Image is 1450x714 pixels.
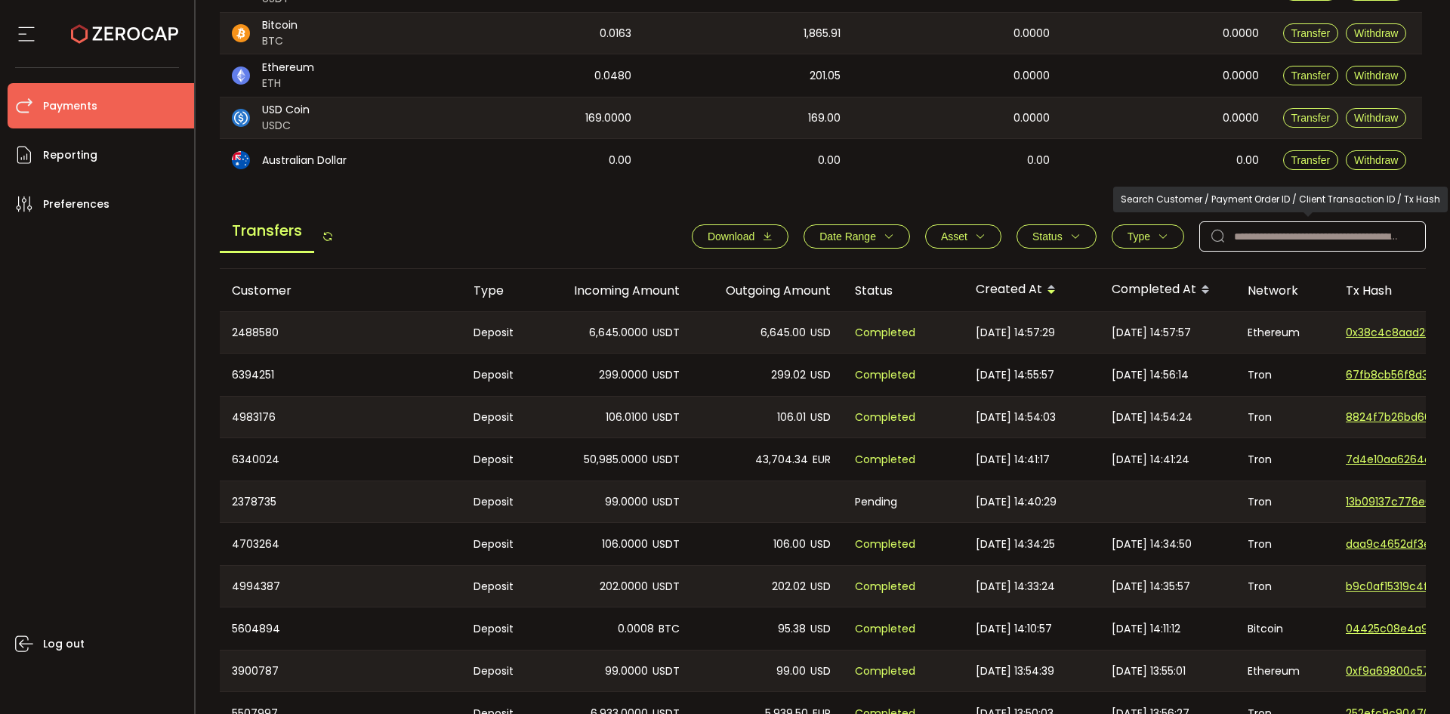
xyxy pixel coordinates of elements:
span: [DATE] 14:11:12 [1112,620,1180,638]
div: Network [1236,282,1334,299]
div: Search Customer / Payment Order ID / Client Transaction ID / Tx Hash [1113,187,1448,212]
span: USD [810,324,831,342]
span: [DATE] 14:10:57 [976,620,1052,638]
span: [DATE] 14:40:29 [976,493,1057,511]
div: 4703264 [220,523,461,565]
span: USD Coin [262,102,310,118]
button: Date Range [804,224,910,249]
div: Deposit [461,397,541,437]
div: Completed At [1100,277,1236,303]
span: [DATE] 13:54:39 [976,663,1054,680]
span: 99.0000 [605,493,648,511]
img: usdc_portfolio.svg [232,109,250,127]
div: Deposit [461,523,541,565]
span: Reporting [43,144,97,166]
div: Created At [964,277,1100,303]
span: 0.0000 [1223,25,1259,42]
span: Completed [855,536,915,553]
span: USDT [652,536,680,553]
span: Preferences [43,193,110,215]
iframe: Chat Widget [1374,641,1450,714]
span: 106.0100 [606,409,648,426]
div: Ethereum [1236,312,1334,353]
div: Deposit [461,566,541,607]
span: [DATE] 14:41:24 [1112,451,1189,468]
span: Log out [43,633,85,655]
span: 202.0000 [600,578,648,595]
span: Transfers [220,210,314,253]
div: Ethereum [1236,651,1334,691]
div: Bitcoin [1236,607,1334,650]
span: USD [810,366,831,384]
button: Asset [925,224,1001,249]
div: Tron [1236,397,1334,437]
span: [DATE] 14:54:24 [1112,409,1192,426]
span: Completed [855,409,915,426]
span: Transfer [1291,112,1331,124]
div: Deposit [461,438,541,481]
div: Status [843,282,964,299]
span: ETH [262,76,314,91]
div: Deposit [461,312,541,353]
span: Withdraw [1354,112,1398,124]
span: Pending [855,493,897,511]
span: 50,985.0000 [584,451,648,468]
span: USDT [652,409,680,426]
span: Asset [941,230,967,243]
img: eth_portfolio.svg [232,66,250,85]
span: 43,704.34 [755,451,808,468]
div: 5604894 [220,607,461,650]
div: Tron [1236,354,1334,396]
span: 299.02 [771,366,806,384]
span: [DATE] 14:57:29 [976,324,1055,342]
div: Tron [1236,481,1334,522]
div: 6394251 [220,354,461,396]
div: Tron [1236,566,1334,607]
span: 201.05 [810,67,841,85]
span: [DATE] 14:55:57 [976,366,1054,384]
span: 0.00 [1027,152,1050,169]
div: 3900787 [220,651,461,691]
div: Deposit [461,651,541,691]
button: Download [692,224,788,249]
div: Deposit [461,607,541,650]
span: USDC [262,118,310,134]
span: Completed [855,324,915,342]
span: BTC [262,33,298,49]
span: Transfer [1291,70,1331,82]
span: USDT [652,366,680,384]
span: Australian Dollar [262,153,347,168]
span: Date Range [819,230,876,243]
span: Withdraw [1354,154,1398,166]
span: 0.00 [818,152,841,169]
button: Transfer [1283,23,1339,43]
div: 4994387 [220,566,461,607]
div: Type [461,282,541,299]
span: USD [810,536,831,553]
button: Withdraw [1346,150,1406,170]
div: Incoming Amount [541,282,692,299]
button: Transfer [1283,66,1339,85]
span: 6,645.0000 [589,324,648,342]
span: Status [1032,230,1063,243]
span: 202.02 [772,578,806,595]
span: Withdraw [1354,27,1398,39]
span: Completed [855,663,915,680]
span: Withdraw [1354,70,1398,82]
span: EUR [813,451,831,468]
span: 169.00 [808,110,841,127]
div: Outgoing Amount [692,282,843,299]
span: 0.00 [609,152,631,169]
span: Transfer [1291,154,1331,166]
span: Type [1128,230,1150,243]
img: aud_portfolio.svg [232,151,250,169]
span: USDT [652,493,680,511]
span: 0.0163 [600,25,631,42]
span: USDT [652,663,680,680]
span: [DATE] 14:56:14 [1112,366,1189,384]
span: USD [810,578,831,595]
span: 0.0000 [1013,67,1050,85]
span: [DATE] 14:34:25 [976,536,1055,553]
span: 169.0000 [585,110,631,127]
span: [DATE] 14:41:17 [976,451,1050,468]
